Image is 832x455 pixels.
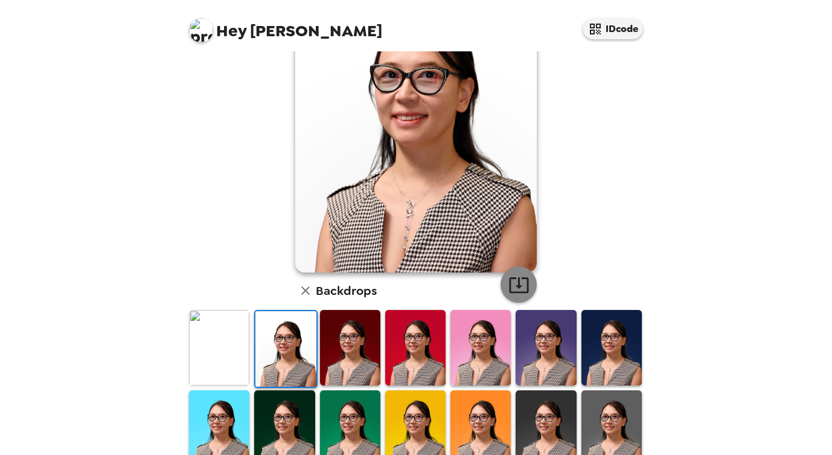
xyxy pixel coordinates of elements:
span: Hey [216,20,246,42]
button: IDcode [583,18,643,39]
img: Original [189,310,249,386]
h6: Backdrops [316,281,377,300]
span: [PERSON_NAME] [189,12,382,39]
img: profile pic [189,18,213,42]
